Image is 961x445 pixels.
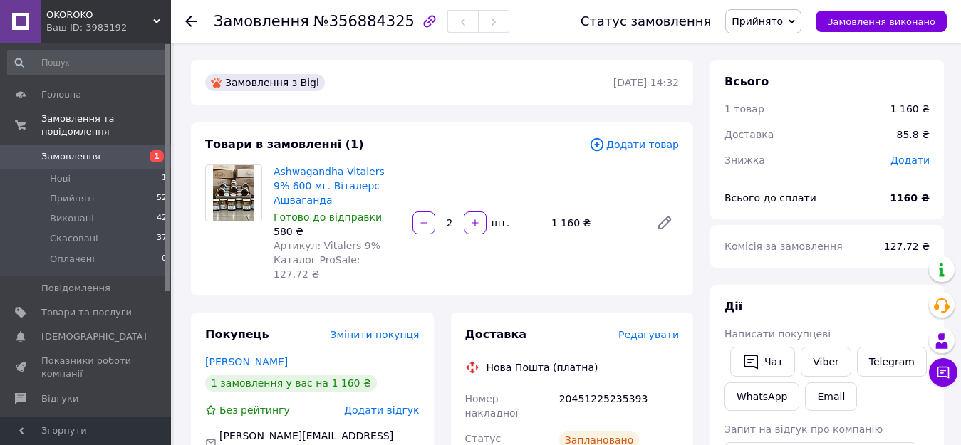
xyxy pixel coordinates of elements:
span: Доставка [465,328,527,341]
div: 1 замовлення у вас на 1 160 ₴ [205,375,377,392]
span: Дії [724,300,742,313]
span: Номер накладної [465,393,519,419]
span: 1 товар [724,103,764,115]
span: Каталог ProSale: 127.72 ₴ [274,254,360,280]
span: Виконані [50,212,94,225]
span: Прийнято [732,16,783,27]
span: Додати товар [589,137,679,152]
span: 1 [162,172,167,185]
input: Пошук [7,50,168,75]
span: OKOROKO [46,9,153,21]
span: [DEMOGRAPHIC_DATA] [41,330,147,343]
span: Покупець [205,328,269,341]
span: Редагувати [618,329,679,340]
div: Статус замовлення [581,14,712,28]
span: Прийняті [50,192,94,205]
div: Нова Пошта (платна) [483,360,602,375]
span: Без рейтингу [219,404,290,416]
div: 1 160 ₴ [890,102,930,116]
div: шт. [488,216,511,230]
span: Замовлення виконано [827,16,935,27]
div: 85.8 ₴ [888,119,938,150]
div: Ваш ID: 3983192 [46,21,171,34]
span: Комісія за замовлення [724,241,843,252]
a: Viber [801,347,851,377]
span: Доставка [724,129,774,140]
div: 580 ₴ [274,224,401,239]
a: Редагувати [650,209,679,237]
span: Показники роботи компанії [41,355,132,380]
span: 42 [157,212,167,225]
span: 127.72 ₴ [884,241,930,252]
span: Запит на відгук про компанію [724,424,883,435]
span: Товари в замовленні (1) [205,137,364,151]
a: WhatsApp [724,382,799,411]
span: Додати відгук [344,404,419,416]
span: 52 [157,192,167,205]
a: Telegram [857,347,927,377]
span: Головна [41,88,81,101]
span: 1 [150,150,164,162]
div: Замовлення з Bigl [205,74,325,91]
span: Всього до сплати [724,192,816,204]
span: Замовлення [41,150,100,163]
span: Скасовані [50,232,98,245]
span: Змінити покупця [331,329,420,340]
span: Замовлення [214,13,309,30]
button: Чат з покупцем [929,358,957,387]
span: Оплачені [50,253,95,266]
button: Замовлення виконано [816,11,947,32]
span: 0 [162,253,167,266]
span: Нові [50,172,71,185]
span: Всього [724,75,769,88]
span: №356884325 [313,13,415,30]
button: Чат [730,347,795,377]
div: 1 160 ₴ [546,213,645,233]
button: Email [805,382,857,411]
a: Ashwagandha Vitalers 9% 600 мг. Віталерс Ашваганда [274,166,385,206]
span: Відгуки [41,392,78,405]
img: Ashwagandha Vitalers 9% 600 мг. Віталерс Ашваганда [213,165,255,221]
span: Написати покупцеві [724,328,831,340]
b: 1160 ₴ [890,192,930,204]
a: [PERSON_NAME] [205,356,288,367]
div: 20451225235393 [556,386,682,426]
span: Додати [890,155,930,166]
span: Товари та послуги [41,306,132,319]
span: Артикул: Vitalers 9% [274,240,380,251]
time: [DATE] 14:32 [613,77,679,88]
span: Замовлення та повідомлення [41,112,171,138]
div: Повернутися назад [185,14,197,28]
span: Готово до відправки [274,211,382,223]
span: Знижка [724,155,765,166]
span: 37 [157,232,167,245]
span: Повідомлення [41,282,110,295]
